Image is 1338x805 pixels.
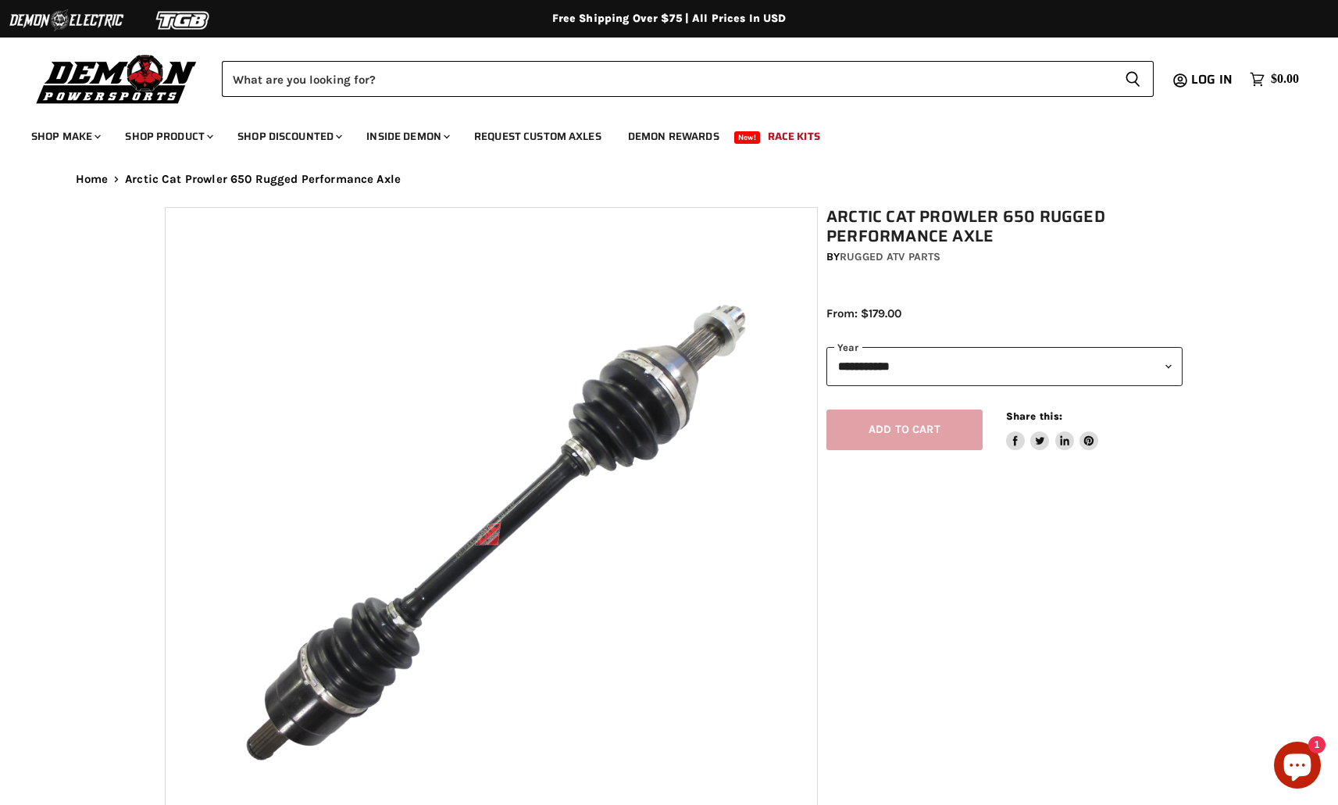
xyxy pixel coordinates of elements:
[1269,742,1326,792] inbox-online-store-chat: Shopify online store chat
[125,173,401,186] span: Arctic Cat Prowler 650 Rugged Performance Axle
[1112,61,1154,97] button: Search
[226,120,351,152] a: Shop Discounted
[355,120,459,152] a: Inside Demon
[222,61,1112,97] input: Search
[1191,70,1233,89] span: Log in
[616,120,731,152] a: Demon Rewards
[222,61,1154,97] form: Product
[31,51,202,106] img: Demon Powersports
[462,120,613,152] a: Request Custom Axles
[826,347,1183,385] select: year
[1006,410,1099,451] aside: Share this:
[756,120,832,152] a: Race Kits
[20,114,1295,152] ul: Main menu
[113,120,223,152] a: Shop Product
[8,5,125,35] img: Demon Electric Logo 2
[840,250,940,263] a: Rugged ATV Parts
[45,173,1294,186] nav: Breadcrumbs
[20,120,110,152] a: Shop Make
[826,207,1183,246] h1: Arctic Cat Prowler 650 Rugged Performance Axle
[76,173,109,186] a: Home
[734,131,761,144] span: New!
[1006,410,1062,422] span: Share this:
[1242,68,1307,91] a: $0.00
[1184,73,1242,87] a: Log in
[125,5,242,35] img: TGB Logo 2
[45,12,1294,26] div: Free Shipping Over $75 | All Prices In USD
[1271,72,1299,87] span: $0.00
[826,249,1183,266] div: by
[826,306,901,320] span: From: $179.00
